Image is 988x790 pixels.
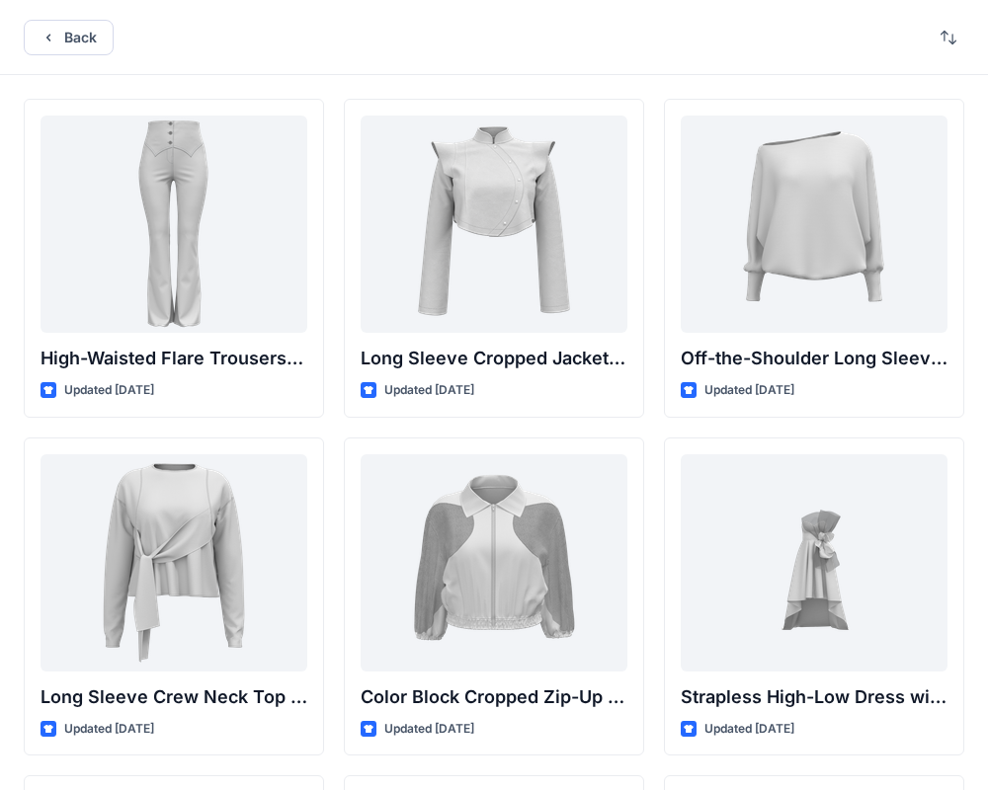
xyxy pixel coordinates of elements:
p: Updated [DATE] [704,719,794,740]
p: Long Sleeve Crew Neck Top with Asymmetrical Tie Detail [41,683,307,711]
p: Long Sleeve Cropped Jacket with Mandarin Collar and Shoulder Detail [361,345,627,372]
p: Updated [DATE] [384,719,474,740]
a: Off-the-Shoulder Long Sleeve Top [681,116,947,333]
p: Updated [DATE] [704,380,794,401]
p: High-Waisted Flare Trousers with Button Detail [41,345,307,372]
p: Color Block Cropped Zip-Up Jacket with Sheer Sleeves [361,683,627,711]
a: Long Sleeve Crew Neck Top with Asymmetrical Tie Detail [41,454,307,671]
p: Strapless High-Low Dress with Side Bow Detail [681,683,947,711]
button: Back [24,20,114,55]
a: Long Sleeve Cropped Jacket with Mandarin Collar and Shoulder Detail [361,116,627,333]
p: Updated [DATE] [64,380,154,401]
p: Updated [DATE] [64,719,154,740]
a: Color Block Cropped Zip-Up Jacket with Sheer Sleeves [361,454,627,671]
a: High-Waisted Flare Trousers with Button Detail [41,116,307,333]
a: Strapless High-Low Dress with Side Bow Detail [681,454,947,671]
p: Updated [DATE] [384,380,474,401]
p: Off-the-Shoulder Long Sleeve Top [681,345,947,372]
